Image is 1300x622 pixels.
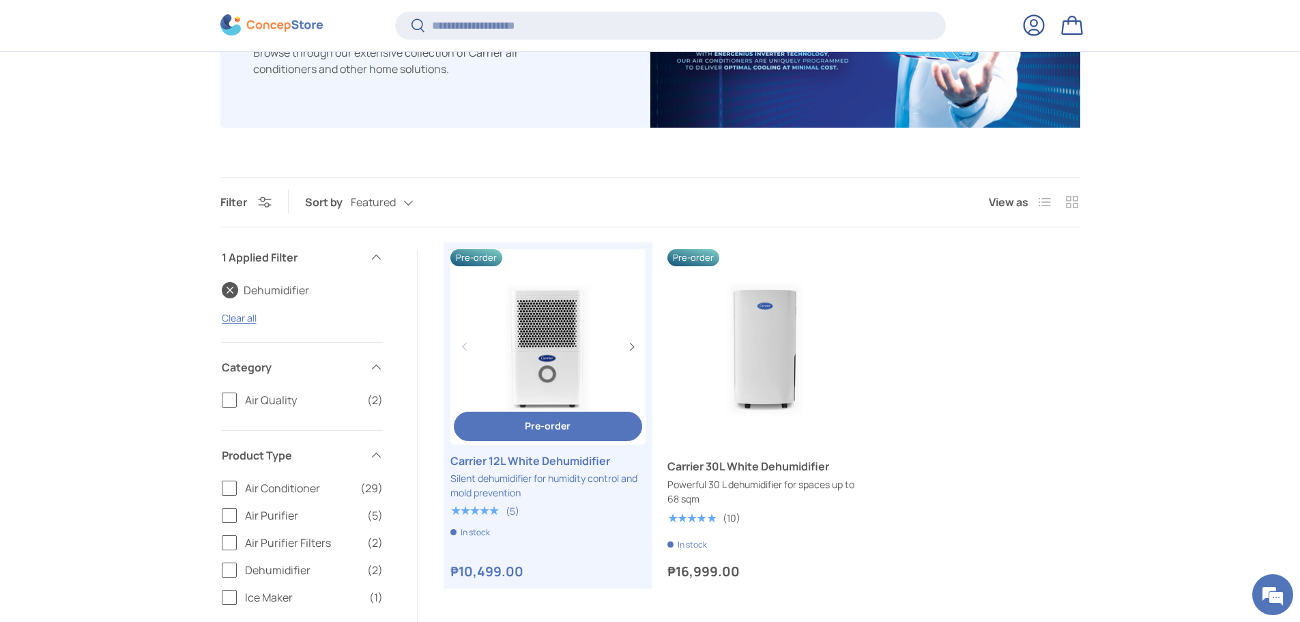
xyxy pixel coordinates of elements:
[222,431,383,480] summary: Product Type
[245,535,359,551] span: Air Purifier Filters
[222,282,309,298] a: Dehumidifier
[245,507,359,524] span: Air Purifier
[525,419,570,432] span: Pre-order
[245,392,359,408] span: Air Quality
[220,15,323,36] img: ConcepStore
[667,249,863,444] a: Carrier 30L White Dehumidifier
[367,392,383,408] span: (2)
[367,535,383,551] span: (2)
[360,480,383,496] span: (29)
[667,249,719,266] span: Pre-order
[245,562,359,578] span: Dehumidifier
[222,311,257,324] a: Clear all
[450,249,502,266] span: Pre-order
[220,195,272,210] button: Filter
[305,194,351,210] label: Sort by
[450,249,646,444] a: Carrier 12L White Dehumidifier
[222,343,383,392] summary: Category
[454,412,642,441] button: Pre-order
[367,507,383,524] span: (5)
[220,195,247,210] span: Filter
[245,480,352,496] span: Air Conditioner
[222,233,383,282] summary: 1 Applied Filter
[245,589,361,606] span: Ice Maker
[667,458,863,475] a: Carrier 30L White Dehumidifier
[351,190,441,214] button: Featured
[351,196,396,209] span: Featured
[367,562,383,578] span: (2)
[222,447,361,464] span: Product Type
[369,589,383,606] span: (1)
[222,249,361,266] span: 1 Applied Filter
[450,453,646,469] a: Carrier 12L White Dehumidifier
[222,359,361,376] span: Category
[989,194,1028,210] span: View as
